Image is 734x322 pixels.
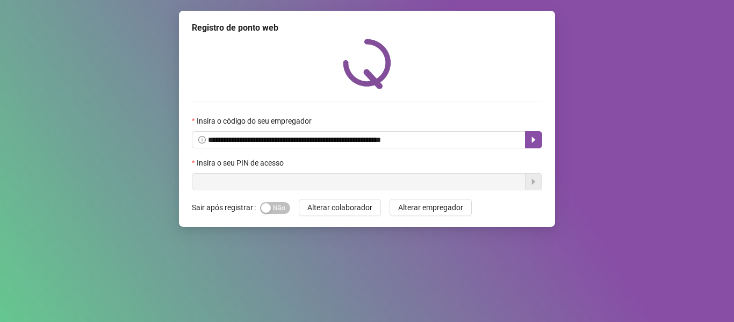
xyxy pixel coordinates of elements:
span: Alterar empregador [398,202,463,213]
span: caret-right [529,135,538,144]
label: Insira o código do seu empregador [192,115,319,127]
span: info-circle [198,136,206,144]
button: Alterar empregador [390,199,472,216]
div: Registro de ponto web [192,22,542,34]
span: Alterar colaborador [307,202,372,213]
label: Sair após registrar [192,199,260,216]
button: Alterar colaborador [299,199,381,216]
label: Insira o seu PIN de acesso [192,157,291,169]
img: QRPoint [343,39,391,89]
